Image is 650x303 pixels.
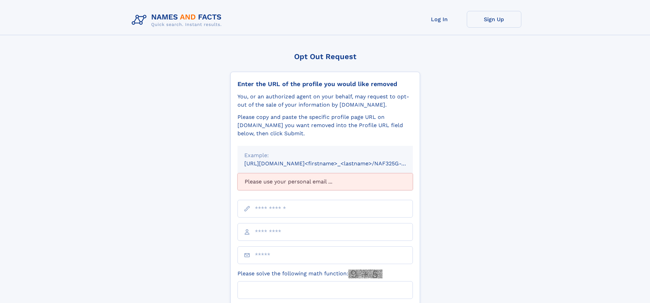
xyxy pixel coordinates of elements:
div: Example: [244,151,406,160]
label: Please solve the following math function: [237,270,382,278]
a: Sign Up [467,11,521,28]
div: Please use your personal email ... [237,173,413,190]
a: Log In [412,11,467,28]
div: Enter the URL of the profile you would like removed [237,80,413,88]
div: Opt Out Request [230,52,420,61]
img: Logo Names and Facts [129,11,227,29]
div: Please copy and paste the specific profile page URL on [DOMAIN_NAME] you want removed into the Pr... [237,113,413,138]
small: [URL][DOMAIN_NAME]<firstname>_<lastname>/NAF325G-xxxxxxxx [244,160,426,167]
div: You, or an authorized agent on your behalf, may request to opt-out of the sale of your informatio... [237,93,413,109]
